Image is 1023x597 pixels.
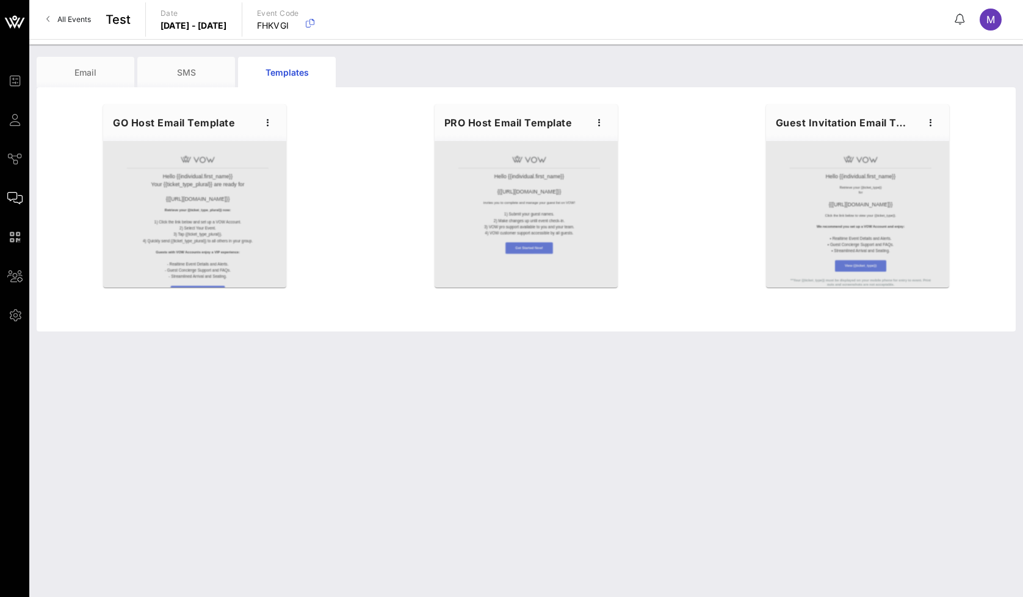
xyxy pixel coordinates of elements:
[257,7,299,20] p: Event Code
[161,20,227,32] p: [DATE] - [DATE]
[37,57,134,87] div: Email
[435,104,618,141] div: PRO Host Email Template
[238,57,336,87] div: Templates
[980,9,1002,31] div: M
[103,104,286,141] div: GO Host Email Template
[57,15,91,24] span: All Events
[161,7,227,20] p: Date
[986,13,995,26] span: M
[106,10,131,29] span: Test
[39,10,98,29] a: All Events
[137,57,235,87] div: SMS
[257,20,299,32] p: FHKVGI
[766,104,949,141] div: Guest Invitation Email T…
